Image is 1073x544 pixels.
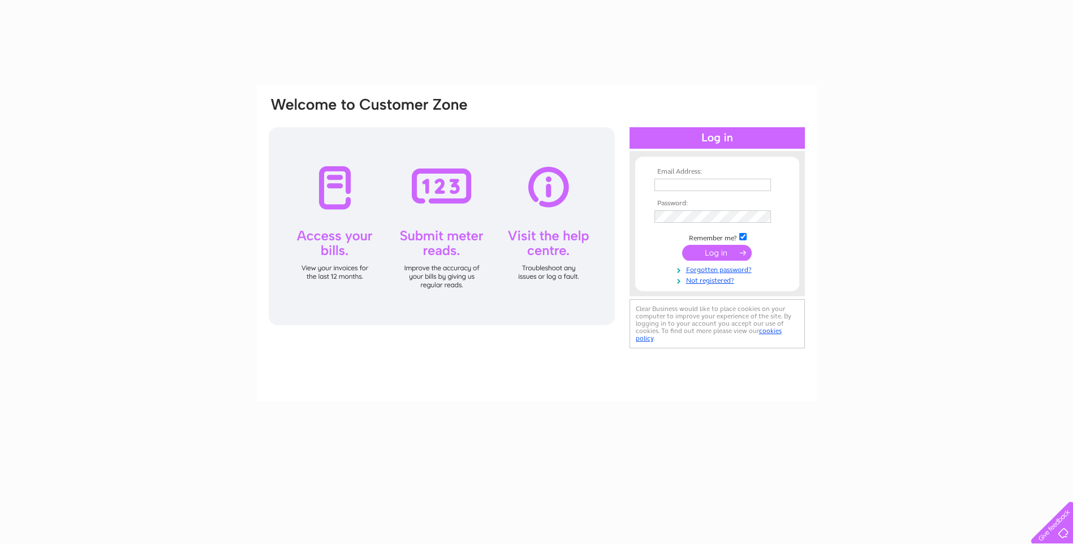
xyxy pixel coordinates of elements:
[636,327,782,342] a: cookies policy
[652,231,783,243] td: Remember me?
[654,274,783,285] a: Not registered?
[682,245,752,261] input: Submit
[652,168,783,176] th: Email Address:
[654,264,783,274] a: Forgotten password?
[630,299,805,348] div: Clear Business would like to place cookies on your computer to improve your experience of the sit...
[652,200,783,208] th: Password:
